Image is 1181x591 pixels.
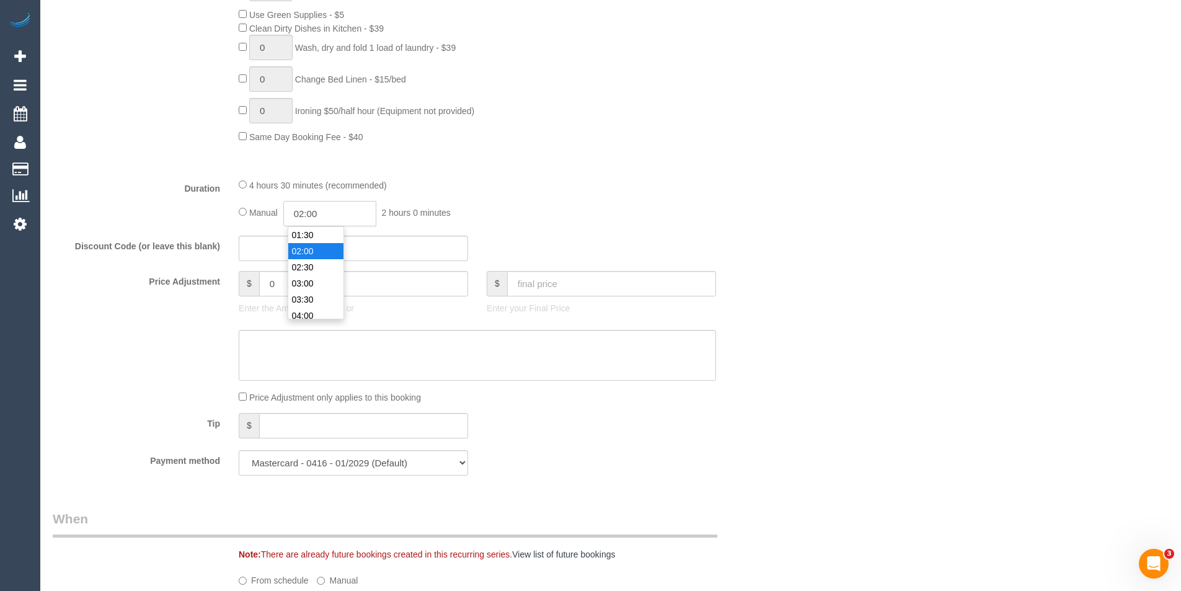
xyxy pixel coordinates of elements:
[295,74,406,84] span: Change Bed Linen - $15/bed
[239,549,261,559] strong: Note:
[288,227,343,243] li: 01:30
[239,570,309,587] label: From schedule
[249,180,387,190] span: 4 hours 30 minutes (recommended)
[239,577,247,585] input: From schedule
[1164,549,1174,559] span: 3
[512,549,615,559] a: View list of future bookings
[229,548,787,561] div: There are already future bookings created in this recurring series.
[239,413,259,438] span: $
[295,106,475,116] span: Ironing $50/half hour (Equipment not provided)
[43,178,229,195] label: Duration
[382,208,451,218] span: 2 hours 0 minutes
[288,275,343,291] li: 03:00
[7,12,32,30] img: Automaid Logo
[249,393,421,402] span: Price Adjustment only applies to this booking
[507,271,716,296] input: final price
[43,413,229,430] label: Tip
[288,291,343,308] li: 03:30
[53,510,717,538] legend: When
[249,208,278,218] span: Manual
[239,302,468,314] p: Enter the Amount to Adjust, or
[43,450,229,467] label: Payment method
[288,259,343,275] li: 02:30
[1139,549,1169,579] iframe: Intercom live chat
[295,43,456,53] span: Wash, dry and fold 1 load of laundry - $39
[317,577,325,585] input: Manual
[43,271,229,288] label: Price Adjustment
[239,271,259,296] span: $
[288,308,343,324] li: 04:00
[487,271,507,296] span: $
[249,132,363,142] span: Same Day Booking Fee - $40
[43,236,229,252] label: Discount Code (or leave this blank)
[249,10,344,20] span: Use Green Supplies - $5
[288,243,343,259] li: 02:00
[487,302,716,314] p: Enter your Final Price
[249,24,384,33] span: Clean Dirty Dishes in Kitchen - $39
[317,570,358,587] label: Manual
